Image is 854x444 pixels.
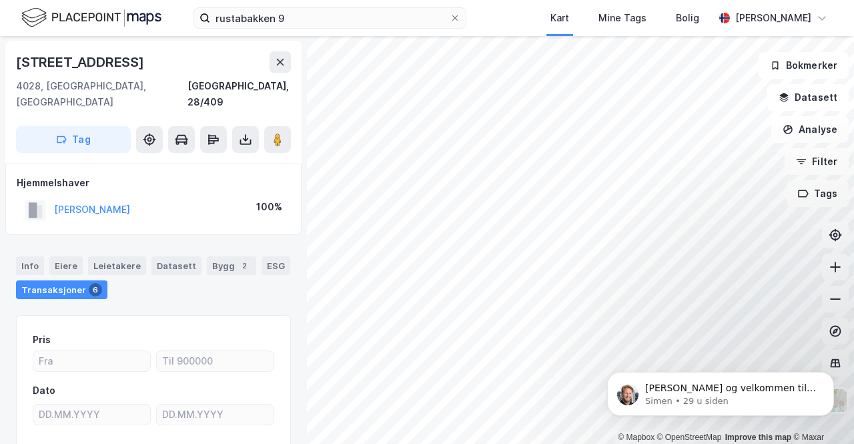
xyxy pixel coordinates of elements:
[767,84,849,111] button: Datasett
[657,433,722,442] a: OpenStreetMap
[210,8,450,28] input: Søk på adresse, matrikkel, gårdeiere, leietakere eller personer
[16,280,107,299] div: Transaksjoner
[33,332,51,348] div: Pris
[151,256,201,275] div: Datasett
[262,256,290,275] div: ESG
[16,256,44,275] div: Info
[735,10,811,26] div: [PERSON_NAME]
[771,116,849,143] button: Analyse
[787,180,849,207] button: Tags
[785,148,849,175] button: Filter
[550,10,569,26] div: Kart
[587,344,854,437] iframe: Intercom notifications melding
[676,10,699,26] div: Bolig
[16,78,187,110] div: 4028, [GEOGRAPHIC_DATA], [GEOGRAPHIC_DATA]
[238,259,251,272] div: 2
[16,126,131,153] button: Tag
[157,405,274,425] input: DD.MM.YYYY
[16,51,147,73] div: [STREET_ADDRESS]
[58,51,230,63] p: Message from Simen, sent 29 u siden
[725,433,791,442] a: Improve this map
[207,256,256,275] div: Bygg
[17,175,290,191] div: Hjemmelshaver
[33,383,55,399] div: Dato
[598,10,647,26] div: Mine Tags
[256,199,282,215] div: 100%
[58,39,229,103] span: [PERSON_NAME] og velkommen til Newsec Maps, [PERSON_NAME] det er du lurer på så er det bare å ta ...
[759,52,849,79] button: Bokmerker
[33,351,150,371] input: Fra
[49,256,83,275] div: Eiere
[89,283,102,296] div: 6
[187,78,291,110] div: [GEOGRAPHIC_DATA], 28/409
[618,433,655,442] a: Mapbox
[88,256,146,275] div: Leietakere
[33,405,150,425] input: DD.MM.YYYY
[157,351,274,371] input: Til 900000
[21,6,161,29] img: logo.f888ab2527a4732fd821a326f86c7f29.svg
